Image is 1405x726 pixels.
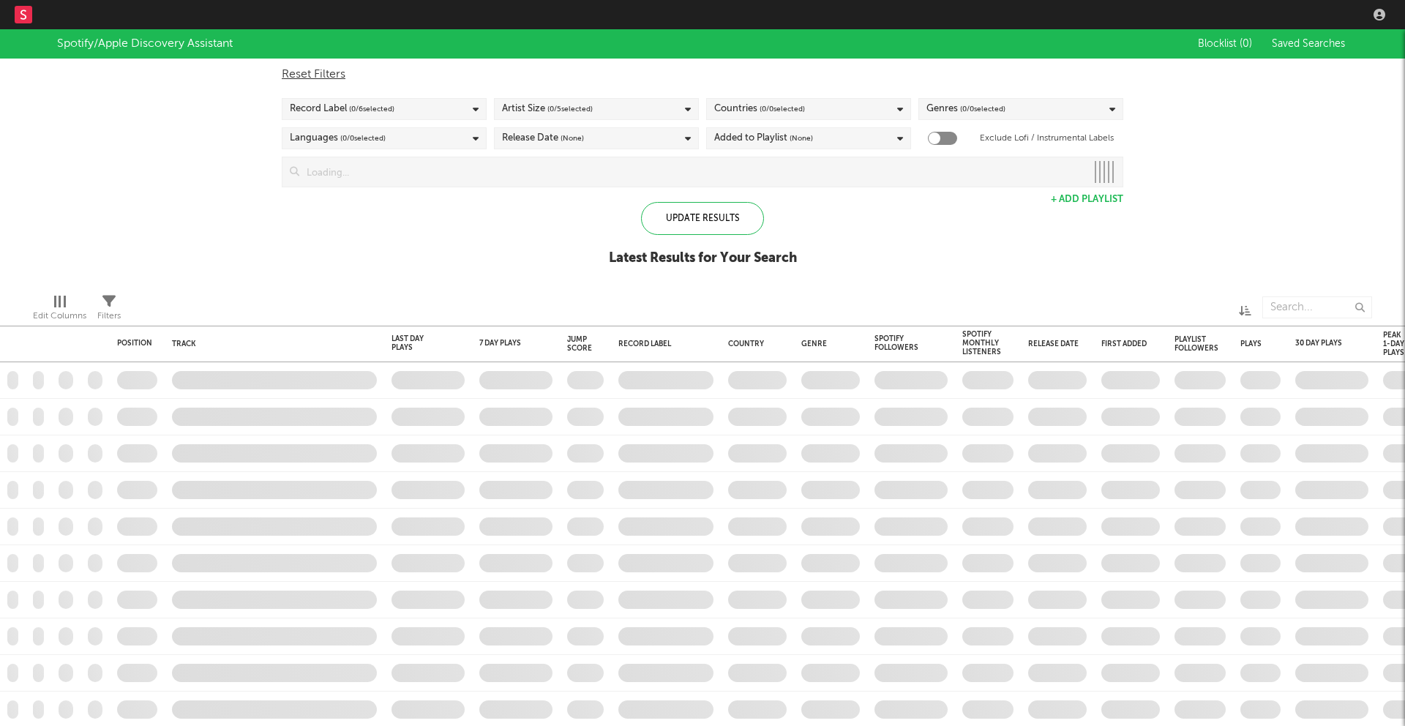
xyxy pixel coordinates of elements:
div: Playlist Followers [1174,335,1218,353]
div: Reset Filters [282,66,1123,83]
div: 30 Day Plays [1295,339,1346,348]
span: ( 0 / 0 selected) [960,100,1005,118]
span: ( 0 / 6 selected) [349,100,394,118]
div: 7 Day Plays [479,339,531,348]
div: Genre [801,340,853,348]
button: + Add Playlist [1051,195,1123,204]
div: Record Label [290,100,394,118]
div: Spotify/Apple Discovery Assistant [57,35,233,53]
div: Countries [714,100,805,118]
span: (None) [561,130,584,147]
div: Latest Results for Your Search [609,250,797,267]
div: Peak 1-Day Plays [1383,331,1405,357]
span: ( 0 / 0 selected) [340,130,386,147]
div: Edit Columns [33,307,86,325]
button: Saved Searches [1267,38,1348,50]
div: Release Date [1028,340,1079,348]
input: Search... [1262,296,1372,318]
div: Filters [97,289,121,332]
div: Plays [1240,340,1262,348]
div: Jump Score [567,335,592,353]
input: Loading... [299,157,1086,187]
div: First Added [1101,340,1153,348]
div: Spotify Monthly Listeners [962,330,1001,356]
div: Genres [926,100,1005,118]
div: Languages [290,130,386,147]
span: Saved Searches [1272,39,1348,49]
label: Exclude Lofi / Instrumental Labels [980,130,1114,147]
span: ( 0 ) [1240,39,1252,49]
div: Edit Columns [33,289,86,332]
span: ( 0 / 0 selected) [760,100,805,118]
span: ( 0 / 5 selected) [547,100,593,118]
div: Spotify Followers [874,334,926,352]
div: Added to Playlist [714,130,813,147]
div: Track [172,340,370,348]
div: Artist Size [502,100,593,118]
div: Country [728,340,779,348]
span: Blocklist [1198,39,1252,49]
div: Release Date [502,130,584,147]
div: Update Results [641,202,764,235]
div: Filters [97,307,121,325]
div: Last Day Plays [391,334,443,352]
div: Record Label [618,340,706,348]
div: Position [117,339,152,348]
span: (None) [790,130,813,147]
